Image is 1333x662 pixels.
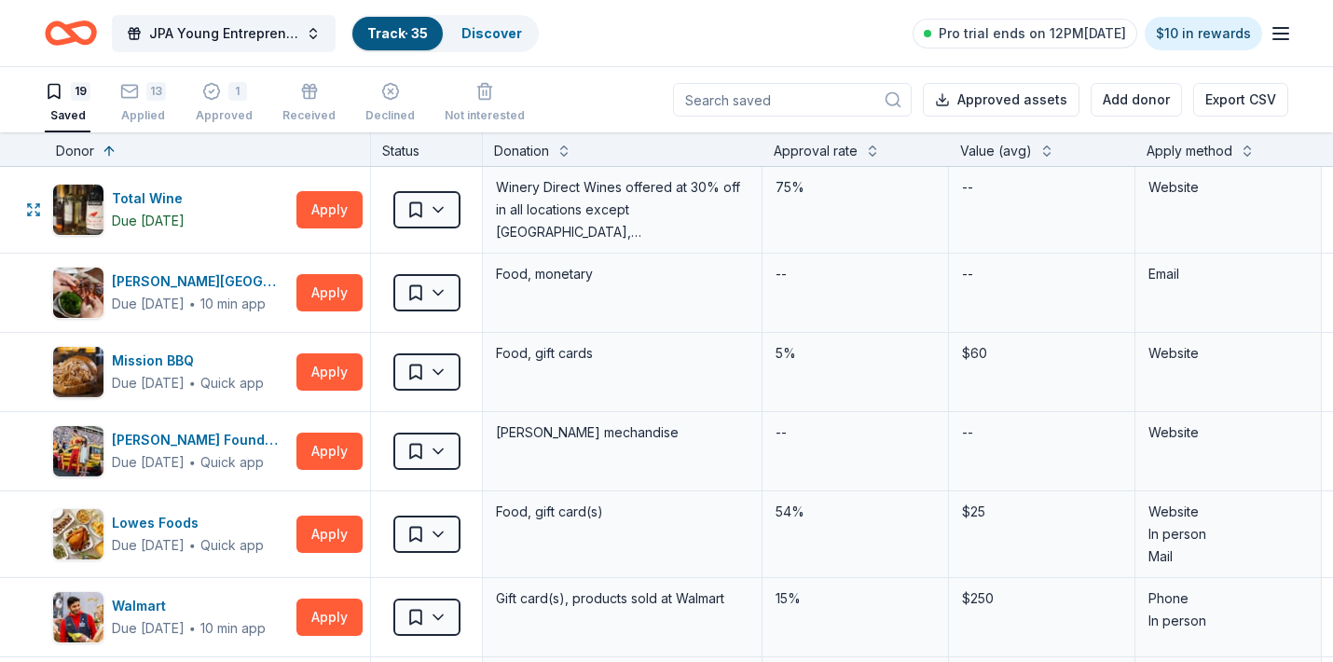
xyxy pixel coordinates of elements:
[939,22,1126,45] span: Pro trial ends on 12PM[DATE]
[296,516,363,553] button: Apply
[228,82,247,101] div: 1
[960,261,975,287] div: --
[200,453,264,472] div: Quick app
[774,586,937,612] div: 15%
[1148,263,1308,285] div: Email
[52,267,289,319] button: Image for Logan's Roadhouse[PERSON_NAME][GEOGRAPHIC_DATA]Due [DATE]∙10 min app
[1145,17,1262,50] a: $10 in rewards
[923,83,1079,117] button: Approved assets
[112,210,185,232] div: Due [DATE]
[188,375,197,391] span: ∙
[112,451,185,474] div: Due [DATE]
[494,140,549,162] div: Donation
[494,499,750,525] div: Food, gift card(s)
[200,536,264,555] div: Quick app
[296,191,363,228] button: Apply
[1148,587,1308,610] div: Phone
[774,174,937,200] div: 75%
[112,512,264,534] div: Lowes Foods
[200,374,264,393] div: Quick app
[1148,342,1308,365] div: Website
[200,619,266,638] div: 10 min app
[112,293,185,315] div: Due [DATE]
[196,75,253,132] button: 1Approved
[200,295,266,313] div: 10 min app
[960,174,975,200] div: --
[1091,83,1182,117] button: Add donor
[1148,176,1308,199] div: Website
[445,75,525,132] button: Not interested
[120,108,166,123] div: Applied
[774,420,789,446] div: --
[461,25,522,41] a: Discover
[53,592,103,642] img: Image for Walmart
[494,174,750,245] div: Winery Direct Wines offered at 30% off in all locations except [GEOGRAPHIC_DATA], [GEOGRAPHIC_DAT...
[960,499,1123,525] div: $25
[120,75,166,132] button: 13Applied
[146,82,166,101] div: 13
[774,140,858,162] div: Approval rate
[960,340,1123,366] div: $60
[52,184,289,236] button: Image for Total WineTotal WineDue [DATE]
[53,347,103,397] img: Image for Mission BBQ
[371,132,483,166] div: Status
[53,426,103,476] img: Image for Joey Logano Foundation
[1148,421,1308,444] div: Website
[960,140,1032,162] div: Value (avg)
[365,108,415,123] div: Declined
[367,25,428,41] a: Track· 35
[188,537,197,553] span: ∙
[112,15,336,52] button: JPA Young Entrepreneur’s Christmas Market
[296,433,363,470] button: Apply
[673,83,912,117] input: Search saved
[365,75,415,132] button: Declined
[774,499,937,525] div: 54%
[112,595,266,617] div: Walmart
[188,296,197,311] span: ∙
[112,617,185,640] div: Due [DATE]
[282,108,336,123] div: Received
[774,261,789,287] div: --
[53,268,103,318] img: Image for Logan's Roadhouse
[112,187,190,210] div: Total Wine
[1148,610,1308,632] div: In person
[1148,545,1308,568] div: Mail
[53,509,103,559] img: Image for Lowes Foods
[112,270,289,293] div: [PERSON_NAME][GEOGRAPHIC_DATA]
[56,140,94,162] div: Donor
[45,11,97,55] a: Home
[494,586,750,612] div: Gift card(s), products sold at Walmart
[149,22,298,45] span: JPA Young Entrepreneur’s Christmas Market
[52,425,289,477] button: Image for Joey Logano Foundation[PERSON_NAME] FoundationDue [DATE]∙Quick app
[188,454,197,470] span: ∙
[53,185,103,235] img: Image for Total Wine
[960,420,975,446] div: --
[282,75,336,132] button: Received
[1148,501,1308,523] div: Website
[350,15,539,52] button: Track· 35Discover
[188,620,197,636] span: ∙
[45,108,90,123] div: Saved
[1193,83,1288,117] button: Export CSV
[52,508,289,560] button: Image for Lowes FoodsLowes FoodsDue [DATE]∙Quick app
[112,350,264,372] div: Mission BBQ
[913,19,1137,48] a: Pro trial ends on 12PM[DATE]
[494,340,750,366] div: Food, gift cards
[1147,140,1232,162] div: Apply method
[112,372,185,394] div: Due [DATE]
[445,108,525,123] div: Not interested
[296,599,363,636] button: Apply
[71,82,90,101] div: 19
[960,586,1123,612] div: $250
[112,429,289,451] div: [PERSON_NAME] Foundation
[112,534,185,557] div: Due [DATE]
[494,261,750,287] div: Food, monetary
[45,75,90,132] button: 19Saved
[774,340,937,366] div: 5%
[494,420,750,446] div: [PERSON_NAME] mechandise
[52,346,289,398] button: Image for Mission BBQMission BBQDue [DATE]∙Quick app
[196,108,253,123] div: Approved
[296,353,363,391] button: Apply
[52,591,289,643] button: Image for WalmartWalmartDue [DATE]∙10 min app
[1148,523,1308,545] div: In person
